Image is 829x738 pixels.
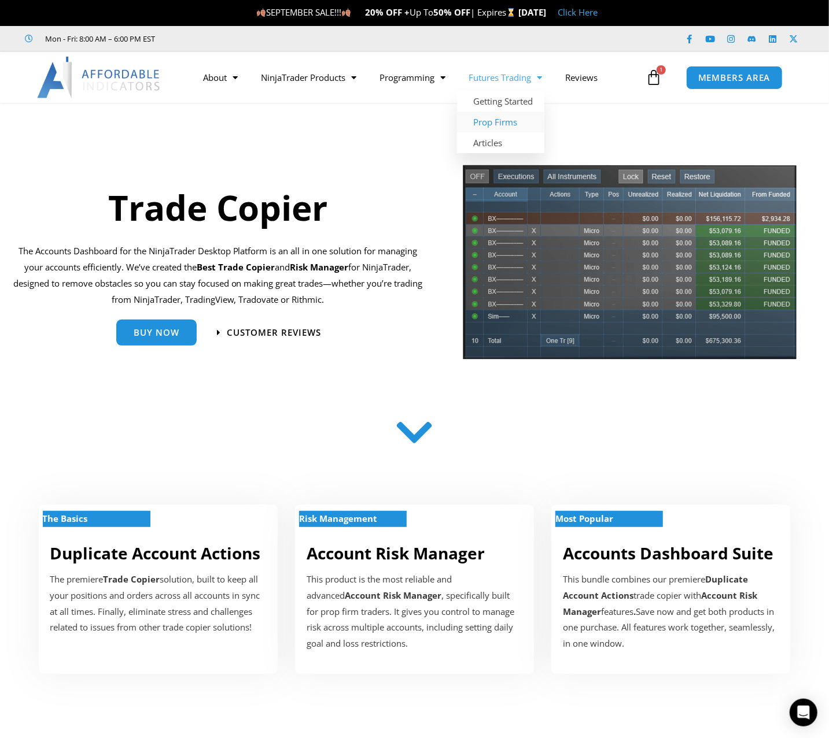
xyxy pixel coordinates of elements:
[457,91,544,112] a: Getting Started
[365,6,410,18] strong: 20% OFF +
[307,542,485,564] a: Account Risk Manager
[191,64,249,91] a: About
[342,8,351,17] img: 🍂
[307,572,522,652] p: This product is the most reliable and advanced , specifically built for prop firm traders. It giv...
[9,243,427,307] p: The Accounts Dashboard for the NinjaTrader Desktop Platform is an all in one solution for managin...
[37,57,161,98] img: LogoAI | Affordable Indicators – NinjaTrader
[657,65,666,75] span: 1
[256,6,518,18] span: SEPTEMBER SALE!!! Up To | Expires
[116,320,197,346] a: Buy Now
[50,572,266,636] p: The premiere solution, built to keep all your positions and orders across all accounts in sync at...
[191,64,643,91] nav: Menu
[790,699,817,726] div: Open Intercom Messenger
[457,64,554,91] a: Futures Trading
[257,8,266,17] img: 🍂
[686,66,783,90] a: MEMBERS AREA
[368,64,457,91] a: Programming
[197,261,275,273] b: Best Trade Copier
[9,183,427,232] h1: Trade Copier
[698,73,771,82] span: MEMBERS AREA
[345,589,441,601] strong: Account Risk Manager
[563,542,773,564] a: Accounts Dashboard Suite
[555,513,613,524] strong: Most Popular
[227,328,321,337] span: Customer Reviews
[554,64,609,91] a: Reviews
[217,328,321,337] a: Customer Reviews
[290,261,348,273] strong: Risk Manager
[563,589,757,617] b: Account Risk Manager
[43,513,88,524] strong: The Basics
[457,132,544,153] a: Articles
[633,606,636,617] b: .
[457,91,544,153] ul: Futures Trading
[50,542,261,564] a: Duplicate Account Actions
[563,572,779,652] div: This bundle combines our premiere trade copier with features Save now and get both products in on...
[299,513,377,524] strong: Risk Management
[249,64,368,91] a: NinjaTrader Products
[518,6,546,18] strong: [DATE]
[462,164,798,369] img: tradecopier | Affordable Indicators – NinjaTrader
[433,6,470,18] strong: 50% OFF
[457,112,544,132] a: Prop Firms
[104,573,160,585] strong: Trade Copier
[43,32,156,46] span: Mon - Fri: 8:00 AM – 6:00 PM EST
[507,8,515,17] img: ⌛
[172,33,345,44] iframe: Customer reviews powered by Trustpilot
[563,573,748,601] b: Duplicate Account Actions
[134,328,179,337] span: Buy Now
[628,61,679,94] a: 1
[558,6,598,18] a: Click Here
